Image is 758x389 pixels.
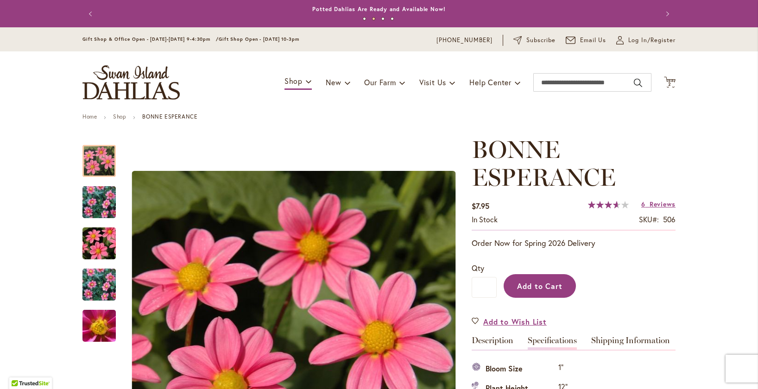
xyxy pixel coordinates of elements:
span: Help Center [469,77,512,87]
span: BONNE ESPERANCE [472,135,616,192]
div: BONNE ESPERANCE [82,218,125,259]
div: 506 [663,214,676,225]
strong: SKU [639,214,659,224]
span: Qty [472,263,484,273]
button: 2 [664,76,676,89]
span: 6 [641,200,645,208]
td: 1" [556,360,607,379]
span: Email Us [580,36,606,45]
img: BONNE ESPERANCE [66,301,133,351]
span: Gift Shop & Office Open - [DATE]-[DATE] 9-4:30pm / [82,36,219,42]
button: Add to Cart [504,274,576,298]
button: Next [657,5,676,23]
img: BONNE ESPERANCE [66,221,133,266]
button: 2 of 4 [372,17,375,20]
button: 4 of 4 [391,17,394,20]
a: Shipping Information [591,336,670,350]
a: [PHONE_NUMBER] [436,36,493,45]
a: Add to Wish List [472,316,547,327]
a: 6 Reviews [641,200,676,208]
button: Previous [82,5,101,23]
a: Potted Dahlias Are Ready and Available Now! [312,6,446,13]
p: Order Now for Spring 2026 Delivery [472,238,676,249]
a: Home [82,113,97,120]
button: 1 of 4 [363,17,366,20]
div: BONNE ESPERANCE [82,301,116,342]
a: Description [472,336,513,350]
a: Log In/Register [616,36,676,45]
span: Our Farm [364,77,396,87]
span: 2 [668,81,671,87]
button: 3 of 4 [381,17,385,20]
span: New [326,77,341,87]
th: Bloom Size [472,360,556,379]
span: In stock [472,214,498,224]
span: Gift Shop Open - [DATE] 10-3pm [219,36,299,42]
img: BONNE ESPERANCE [66,258,133,312]
div: BONNE ESPERANCE [82,259,125,301]
span: Reviews [650,200,676,208]
span: Log In/Register [628,36,676,45]
div: BONNE ESPERANCE [82,136,125,177]
a: Email Us [566,36,606,45]
a: Shop [113,113,126,120]
a: Specifications [528,336,577,350]
div: BONNE ESPERANCE [82,177,125,218]
span: Add to Cart [517,281,563,291]
a: store logo [82,65,180,100]
div: Availability [472,214,498,225]
span: Subscribe [526,36,556,45]
span: Visit Us [419,77,446,87]
a: Subscribe [513,36,556,45]
div: 73% [588,201,629,208]
span: $7.95 [472,201,489,211]
span: Add to Wish List [483,316,547,327]
img: BONNE ESPERANCE [66,176,133,229]
strong: BONNE ESPERANCE [142,113,197,120]
span: Shop [284,76,303,86]
iframe: Launch Accessibility Center [7,356,33,382]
